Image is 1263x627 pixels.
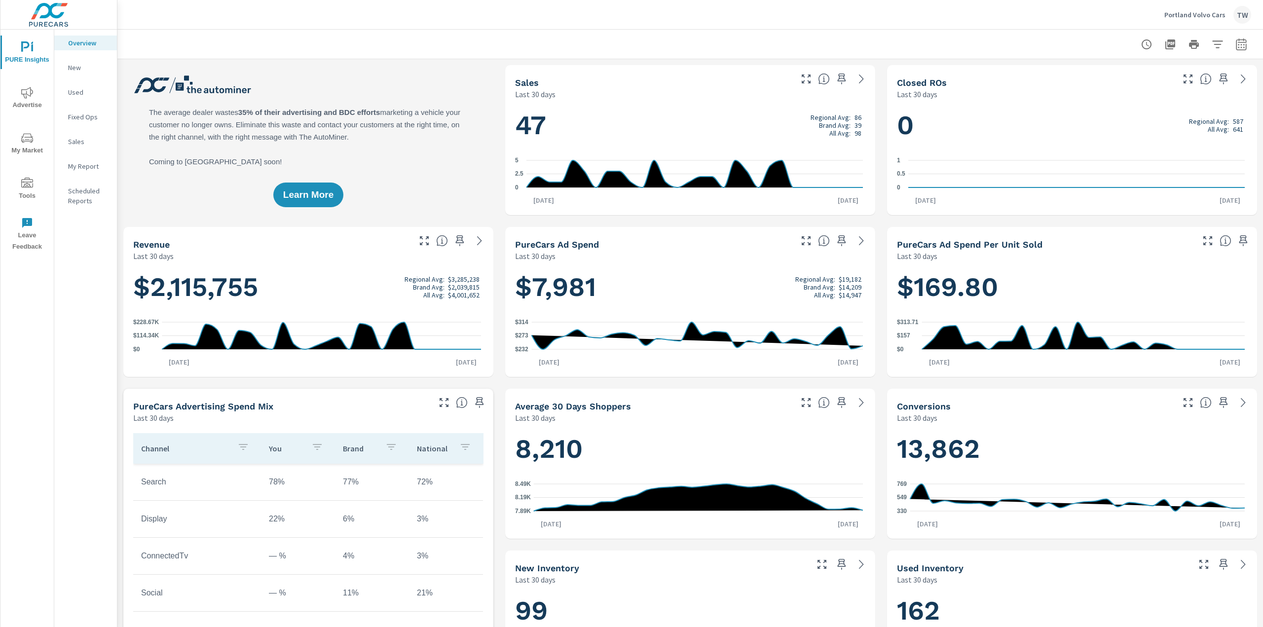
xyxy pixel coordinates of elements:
td: 22% [261,507,335,531]
p: [DATE] [1213,357,1247,367]
span: Average cost of advertising per each vehicle sold at the dealer over the selected date range. The... [1220,235,1231,247]
span: Save this to your personalized report [834,71,850,87]
p: 98 [854,129,861,137]
a: See more details in report [854,233,869,249]
p: Sales [68,137,109,147]
p: Brand Avg: [819,121,851,129]
p: $14,209 [839,283,861,291]
p: [DATE] [910,519,945,529]
p: You [269,443,303,453]
div: Scheduled Reports [54,184,117,208]
p: Last 30 days [515,574,556,586]
p: Regional Avg: [1189,117,1229,125]
p: Last 30 days [897,88,937,100]
span: Number of vehicles sold by the dealership over the selected date range. [Source: This data is sou... [818,73,830,85]
h1: $169.80 [897,270,1247,304]
text: 8.49K [515,480,531,487]
p: 39 [854,121,861,129]
text: $0 [133,346,140,353]
td: 3% [409,544,483,568]
p: Last 30 days [897,574,937,586]
h5: Used Inventory [897,563,964,573]
p: My Report [68,161,109,171]
p: Overview [68,38,109,48]
p: [DATE] [908,195,943,205]
text: 5 [515,157,519,164]
h5: PureCars Ad Spend Per Unit Sold [897,239,1042,250]
p: Brand Avg: [413,283,445,291]
span: Save this to your personalized report [452,233,468,249]
p: New [68,63,109,73]
text: 549 [897,494,907,501]
p: Last 30 days [515,250,556,262]
button: Make Fullscreen [1180,71,1196,87]
p: Scheduled Reports [68,186,109,206]
p: Regional Avg: [795,275,835,283]
h5: New Inventory [515,563,579,573]
a: See more details in report [1235,556,1251,572]
div: Used [54,85,117,100]
span: Save this to your personalized report [834,395,850,410]
text: $228.67K [133,319,159,326]
h1: 0 [897,109,1247,142]
div: TW [1233,6,1251,24]
text: $314 [515,319,528,326]
p: [DATE] [162,357,196,367]
p: Portland Volvo Cars [1164,10,1226,19]
text: 1 [897,157,900,164]
span: Learn More [283,190,334,199]
p: 641 [1233,125,1243,133]
text: 7.89K [515,508,531,515]
span: Save this to your personalized report [834,556,850,572]
td: — % [261,544,335,568]
h5: Average 30 Days Shoppers [515,401,631,411]
td: 4% [335,544,409,568]
td: 6% [335,507,409,531]
p: All Avg: [1208,125,1229,133]
h5: Sales [515,77,539,88]
p: $14,947 [839,291,861,299]
button: Make Fullscreen [416,233,432,249]
p: Brand Avg: [804,283,835,291]
p: All Avg: [829,129,851,137]
button: Make Fullscreen [436,395,452,410]
td: 3% [409,507,483,531]
h1: $2,115,755 [133,270,483,304]
p: [DATE] [831,519,865,529]
p: Regional Avg: [405,275,445,283]
div: New [54,60,117,75]
div: Fixed Ops [54,110,117,124]
p: Used [68,87,109,97]
span: The number of dealer-specified goals completed by a visitor. [Source: This data is provided by th... [1200,397,1212,408]
button: Apply Filters [1208,35,1227,54]
h1: 8,210 [515,432,865,466]
p: Last 30 days [515,412,556,424]
span: Number of Repair Orders Closed by the selected dealership group over the selected time range. [So... [1200,73,1212,85]
h5: PureCars Advertising Spend Mix [133,401,273,411]
button: Make Fullscreen [798,71,814,87]
span: A rolling 30 day total of daily Shoppers on the dealership website, averaged over the selected da... [818,397,830,408]
text: 0.5 [897,171,905,178]
button: Make Fullscreen [798,395,814,410]
p: [DATE] [831,357,865,367]
h1: $7,981 [515,270,865,304]
button: "Export Report to PDF" [1160,35,1180,54]
text: $313.71 [897,319,919,326]
button: Learn More [273,183,343,207]
span: Save this to your personalized report [1216,71,1231,87]
text: $273 [515,332,528,339]
text: 8.19K [515,494,531,501]
p: Brand [343,443,377,453]
p: National [417,443,451,453]
div: Overview [54,36,117,50]
h5: PureCars Ad Spend [515,239,599,250]
td: Search [133,470,261,494]
a: See more details in report [1235,395,1251,410]
div: nav menu [0,30,54,257]
span: My Market [3,132,51,156]
h1: 47 [515,109,865,142]
text: $0 [897,346,904,353]
h5: Closed ROs [897,77,947,88]
button: Make Fullscreen [1196,556,1212,572]
p: Fixed Ops [68,112,109,122]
